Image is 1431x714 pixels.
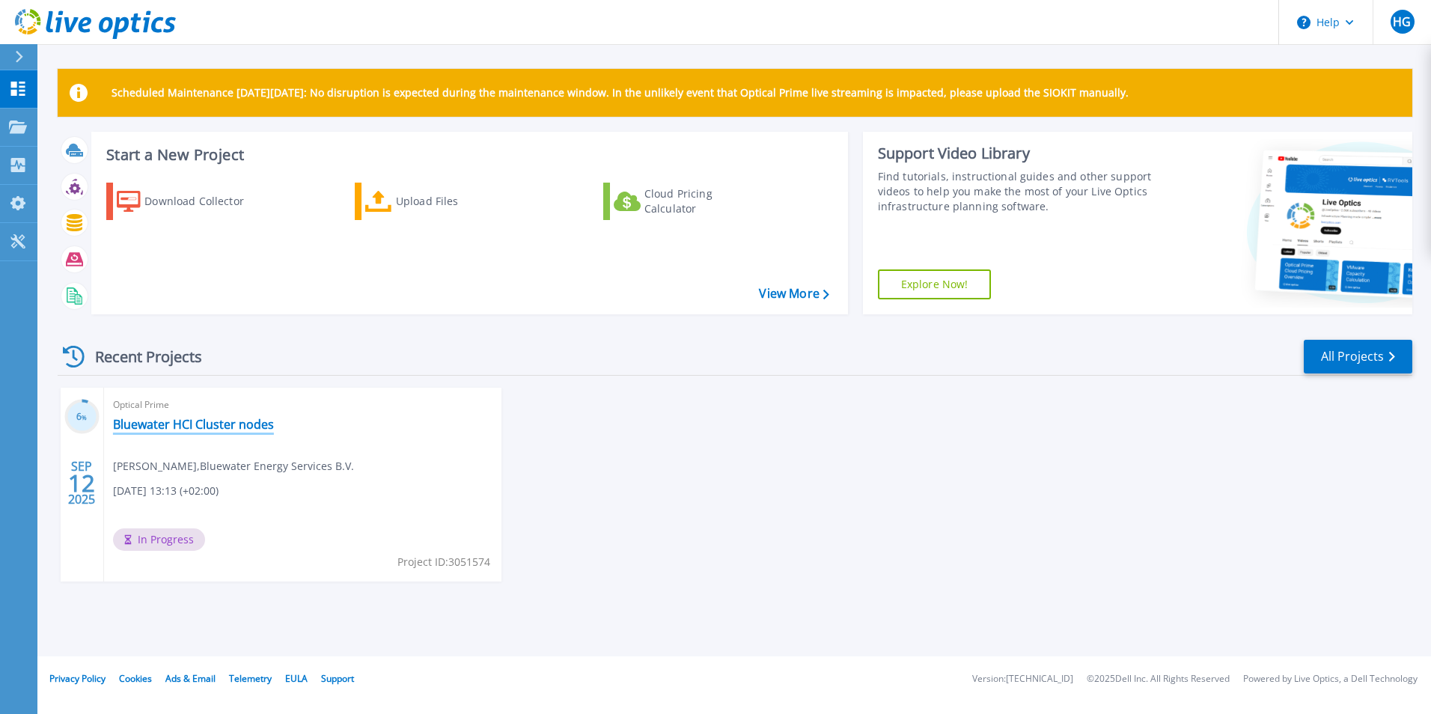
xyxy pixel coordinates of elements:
[112,87,1129,99] p: Scheduled Maintenance [DATE][DATE]: No disruption is expected during the maintenance window. In t...
[972,674,1073,684] li: Version: [TECHNICAL_ID]
[878,144,1158,163] div: Support Video Library
[58,338,222,375] div: Recent Projects
[106,183,273,220] a: Download Collector
[67,456,96,510] div: SEP 2025
[321,672,354,685] a: Support
[878,169,1158,214] div: Find tutorials, instructional guides and other support videos to help you make the most of your L...
[1393,16,1411,28] span: HG
[1243,674,1418,684] li: Powered by Live Optics, a Dell Technology
[144,186,264,216] div: Download Collector
[1304,340,1412,373] a: All Projects
[68,477,95,489] span: 12
[113,397,492,413] span: Optical Prime
[878,269,992,299] a: Explore Now!
[285,672,308,685] a: EULA
[64,409,100,426] h3: 6
[82,413,87,421] span: %
[106,147,829,163] h3: Start a New Project
[113,417,274,432] a: Bluewater HCI Cluster nodes
[113,528,205,551] span: In Progress
[113,483,219,499] span: [DATE] 13:13 (+02:00)
[113,458,354,475] span: [PERSON_NAME] , Bluewater Energy Services B.V.
[759,287,829,301] a: View More
[603,183,770,220] a: Cloud Pricing Calculator
[165,672,216,685] a: Ads & Email
[396,186,516,216] div: Upload Files
[119,672,152,685] a: Cookies
[49,672,106,685] a: Privacy Policy
[1087,674,1230,684] li: © 2025 Dell Inc. All Rights Reserved
[355,183,522,220] a: Upload Files
[229,672,272,685] a: Telemetry
[397,554,490,570] span: Project ID: 3051574
[644,186,764,216] div: Cloud Pricing Calculator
